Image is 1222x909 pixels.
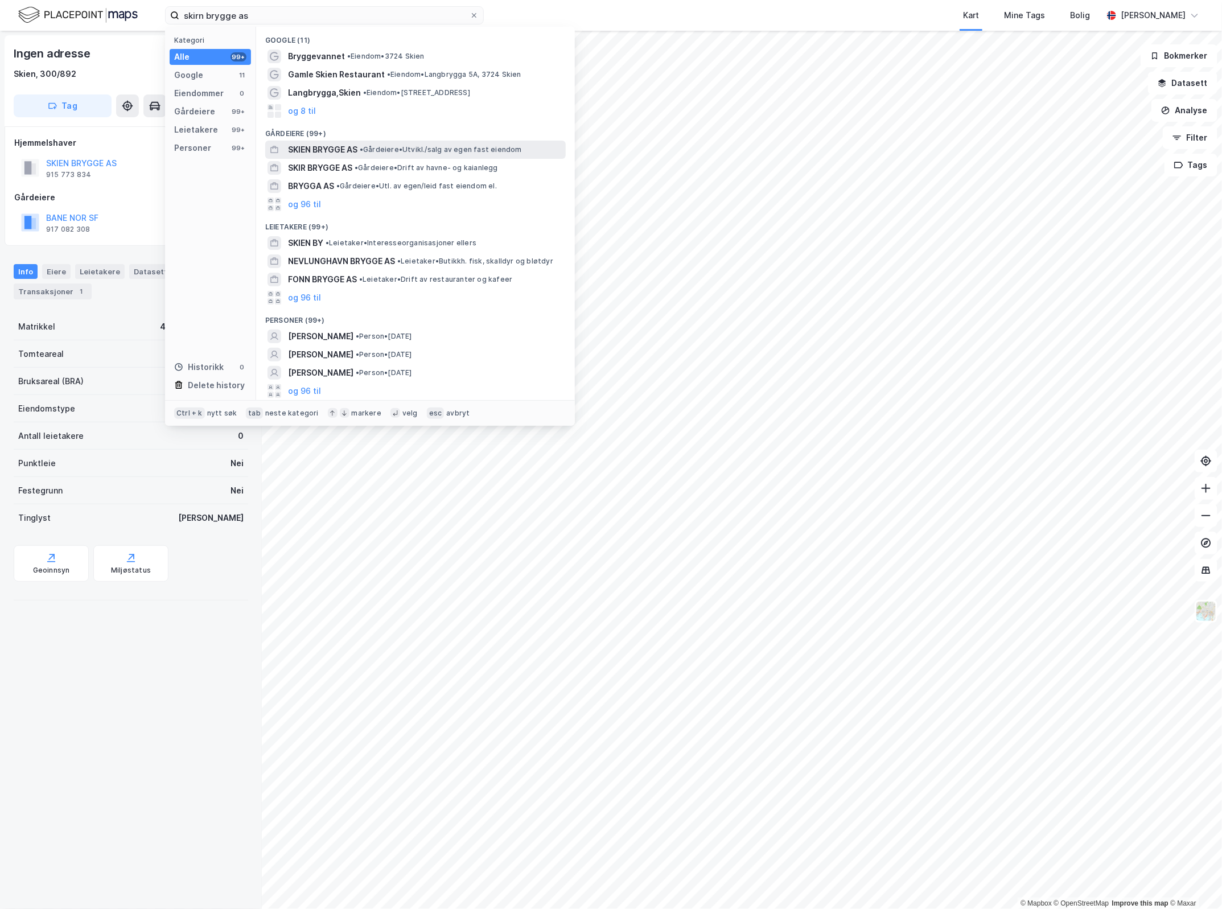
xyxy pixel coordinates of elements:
div: Leietakere (99+) [256,213,575,234]
button: og 96 til [288,198,321,211]
div: Leietakere [75,264,125,279]
div: Matrikkel [18,320,55,334]
div: Nei [231,484,244,497]
span: NEVLUNGHAVN BRYGGE AS [288,254,395,268]
a: Mapbox [1021,899,1052,907]
div: Historikk [174,360,224,374]
div: neste kategori [265,409,319,418]
div: Google [174,68,203,82]
span: Eiendom • Langbrygga 5A, 3724 Skien [387,70,521,79]
div: Nei [231,456,244,470]
span: • [363,88,367,97]
button: Analyse [1151,99,1217,122]
span: Gårdeiere • Utl. av egen/leid fast eiendom el. [336,182,497,191]
div: Gårdeiere (99+) [256,120,575,141]
span: Leietaker • Interesseorganisasjoner ellers [326,238,476,248]
span: Person • [DATE] [356,368,412,377]
input: Søk på adresse, matrikkel, gårdeiere, leietakere eller personer [179,7,470,24]
span: • [326,238,329,247]
div: Personer [174,141,211,155]
div: 99+ [231,107,246,116]
div: [PERSON_NAME] [178,511,244,525]
div: 99+ [231,52,246,61]
div: Gårdeiere [14,191,248,204]
div: Google (11) [256,27,575,47]
div: Tomteareal [18,347,64,361]
button: Filter [1163,126,1217,149]
div: Kart [963,9,979,22]
div: Personer (99+) [256,307,575,327]
div: 99+ [231,125,246,134]
span: SKIEN BRYGGE AS [288,143,357,157]
div: Datasett [129,264,172,279]
div: 0 [237,363,246,372]
div: Info [14,264,38,279]
div: Delete history [188,379,245,392]
div: [PERSON_NAME] [1121,9,1186,22]
span: [PERSON_NAME] [288,330,353,343]
div: Transaksjoner [14,283,92,299]
button: og 96 til [288,291,321,305]
span: SKIEN BY [288,236,323,250]
button: Tag [14,94,112,117]
span: Eiendom • [STREET_ADDRESS] [363,88,470,97]
div: velg [402,409,418,418]
div: 0 [237,89,246,98]
span: Eiendom • 3724 Skien [347,52,425,61]
span: Langbrygga,Skien [288,86,361,100]
button: Tags [1165,154,1217,176]
div: Eiendomstype [18,402,75,416]
button: og 8 til [288,104,316,118]
div: 915 773 834 [46,170,91,179]
span: Person • [DATE] [356,350,412,359]
div: tab [246,408,263,419]
div: Tinglyst [18,511,51,525]
div: avbryt [446,409,470,418]
a: Improve this map [1112,899,1168,907]
span: • [356,350,359,359]
span: Leietaker • Drift av restauranter og kafeer [359,275,512,284]
div: Bolig [1070,9,1090,22]
div: Kontrollprogram for chat [1165,854,1222,909]
div: 4003-300-892-0-0 [160,320,244,334]
span: [PERSON_NAME] [288,348,353,361]
div: Gårdeiere [174,105,215,118]
span: • [336,182,340,190]
iframe: Chat Widget [1165,854,1222,909]
div: markere [352,409,381,418]
div: Eiendommer [174,87,224,100]
span: • [360,145,363,154]
div: Miljøstatus [111,566,151,575]
div: Antall leietakere [18,429,84,443]
span: Gamle Skien Restaurant [288,68,385,81]
div: Kategori [174,36,251,44]
span: • [355,163,358,172]
span: Gårdeiere • Utvikl./salg av egen fast eiendom [360,145,522,154]
div: Ctrl + k [174,408,205,419]
div: Alle [174,50,190,64]
div: Skien, 300/892 [14,67,76,81]
div: 917 082 308 [46,225,90,234]
a: OpenStreetMap [1054,899,1109,907]
div: 1 [76,286,87,297]
div: 11 [237,71,246,80]
span: • [397,257,401,265]
span: • [359,275,363,283]
span: • [356,332,359,340]
span: • [356,368,359,377]
div: Bruksareal (BRA) [18,375,84,388]
div: Hjemmelshaver [14,136,248,150]
span: [PERSON_NAME] [288,366,353,380]
span: Gårdeiere • Drift av havne- og kaianlegg [355,163,498,172]
div: 0 [238,429,244,443]
div: nytt søk [207,409,237,418]
img: logo.f888ab2527a4732fd821a326f86c7f29.svg [18,5,138,25]
div: Geoinnsyn [33,566,70,575]
div: esc [427,408,445,419]
div: Ingen adresse [14,44,92,63]
div: Festegrunn [18,484,63,497]
img: Z [1195,600,1217,622]
span: • [347,52,351,60]
div: Eiere [42,264,71,279]
span: Leietaker • Butikkh. fisk, skalldyr og bløtdyr [397,257,553,266]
